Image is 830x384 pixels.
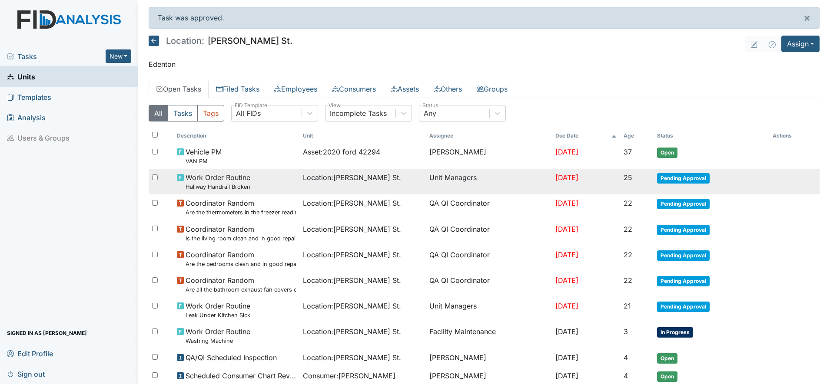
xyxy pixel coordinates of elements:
div: Incomplete Tasks [330,108,387,118]
span: Coordinator Random Are the thermometers in the freezer reading between 0 degrees and 10 degrees? [186,198,296,217]
th: Toggle SortBy [299,128,426,143]
span: Location: [166,36,204,45]
span: [DATE] [555,371,578,380]
span: 4 [624,353,628,362]
span: [DATE] [555,173,578,182]
small: VAN PM [186,157,222,165]
span: 3 [624,327,628,336]
td: Facility Maintenance [426,323,552,348]
span: Open [657,371,677,382]
span: Open [657,353,677,364]
span: 22 [624,225,632,233]
span: Pending Approval [657,199,710,209]
span: Vehicle PM VAN PM [186,147,222,165]
span: 25 [624,173,632,182]
a: Consumers [325,80,383,98]
span: Work Order Routine Leak Under Kitchen Sick [186,301,250,319]
button: Tasks [168,105,198,121]
span: Pending Approval [657,302,710,312]
span: Coordinator Random Are the bedrooms clean and in good repair? [186,249,296,268]
span: Analysis [7,111,46,124]
a: Employees [267,80,325,98]
th: Assignee [426,128,552,143]
span: 22 [624,250,632,259]
small: Are the thermometers in the freezer reading between 0 degrees and 10 degrees? [186,208,296,217]
span: Location : [PERSON_NAME] St. [303,172,401,183]
td: [PERSON_NAME] [426,143,552,169]
div: All FIDs [236,108,261,118]
span: Location : [PERSON_NAME] St. [303,326,401,337]
span: Sign out [7,367,45,381]
small: Hallway Handrail Broken [186,183,250,191]
a: Groups [469,80,515,98]
span: [DATE] [555,148,578,156]
span: Consumer : [PERSON_NAME] [303,371,395,381]
span: Location : [PERSON_NAME] St. [303,301,401,311]
a: Assets [383,80,426,98]
span: Edit Profile [7,347,53,360]
button: All [149,105,168,121]
span: [DATE] [555,327,578,336]
small: Are all the bathroom exhaust fan covers clean and dust free? [186,286,296,294]
span: Units [7,70,35,83]
td: Unit Managers [426,297,552,323]
span: Pending Approval [657,276,710,286]
span: Pending Approval [657,225,710,235]
p: Edenton [149,59,820,69]
small: Washing Machine [186,337,250,345]
button: × [795,7,819,28]
span: Work Order Routine Hallway Handrail Broken [186,172,250,191]
a: Tasks [7,51,106,62]
th: Toggle SortBy [654,128,769,143]
td: QA QI Coordinator [426,246,552,272]
span: Scheduled Consumer Chart Review [186,371,296,381]
a: Others [426,80,469,98]
span: Location : [PERSON_NAME] St. [303,198,401,208]
button: Tags [197,105,224,121]
span: [DATE] [555,250,578,259]
div: Task was approved. [149,7,820,29]
span: Pending Approval [657,250,710,261]
td: QA QI Coordinator [426,194,552,220]
h5: [PERSON_NAME] St. [149,36,292,46]
span: Coordinator Random Is the living room clean and in good repair? [186,224,296,243]
span: [DATE] [555,276,578,285]
td: QA QI Coordinator [426,272,552,297]
span: QA/QI Scheduled Inspection [186,352,277,363]
span: Open [657,148,677,158]
span: Location : [PERSON_NAME] St. [303,249,401,260]
input: Toggle All Rows Selected [152,132,158,138]
span: × [803,11,810,24]
span: Location : [PERSON_NAME] St. [303,352,401,363]
small: Leak Under Kitchen Sick [186,311,250,319]
div: Type filter [149,105,224,121]
th: Actions [769,128,813,143]
span: Location : [PERSON_NAME] St. [303,224,401,234]
span: Pending Approval [657,173,710,184]
span: [DATE] [555,302,578,310]
td: Unit Managers [426,169,552,194]
span: 37 [624,148,632,156]
th: Toggle SortBy [620,128,654,143]
td: [PERSON_NAME] [426,349,552,367]
button: Assign [781,36,820,52]
span: Asset : 2020 ford 42294 [303,147,380,157]
button: New [106,49,132,63]
div: Any [424,108,436,118]
td: QA QI Coordinator [426,220,552,246]
span: Signed in as [PERSON_NAME] [7,326,87,340]
span: In Progress [657,327,693,338]
span: 21 [624,302,631,310]
span: Location : [PERSON_NAME] St. [303,275,401,286]
a: Filed Tasks [209,80,267,98]
span: 22 [624,199,632,207]
a: Open Tasks [149,80,209,98]
th: Toggle SortBy [552,128,620,143]
small: Are the bedrooms clean and in good repair? [186,260,296,268]
small: Is the living room clean and in good repair? [186,234,296,243]
span: 22 [624,276,632,285]
span: Work Order Routine Washing Machine [186,326,250,345]
th: Toggle SortBy [173,128,300,143]
span: Templates [7,90,51,104]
